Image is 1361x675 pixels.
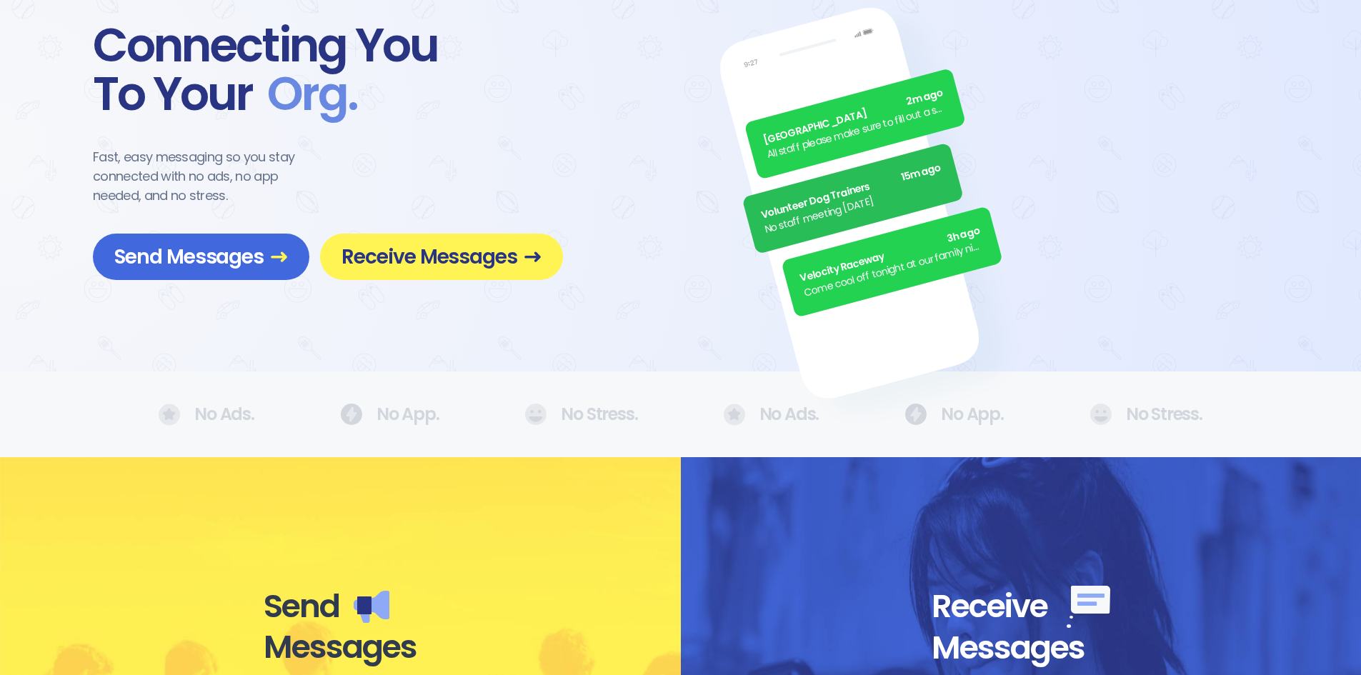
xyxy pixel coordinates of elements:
[93,147,321,205] div: Fast, easy messaging so you stay connected with no ads, no app needed, and no stress.
[945,224,982,247] span: 3h ago
[932,628,1110,668] div: Messages
[354,591,389,623] img: Send messages
[1090,404,1202,425] div: No Stress.
[766,100,949,163] div: All staff please make sure to fill out a separate timesheet for the all staff meetings.
[114,244,288,269] span: Send Messages
[159,404,180,426] img: No Ads.
[524,404,637,425] div: No Stress.
[899,160,942,185] span: 15m ago
[342,244,542,269] span: Receive Messages
[93,234,309,280] a: Send Messages
[93,21,563,119] div: Connecting You To Your
[905,86,945,110] span: 2m ago
[264,586,417,626] div: Send
[799,224,982,286] div: Velocity Raceway
[904,404,927,425] img: No Ads.
[264,627,417,667] div: Messages
[724,404,745,426] img: No Ads.
[1090,404,1112,425] img: No Ads.
[759,160,943,223] div: Volunteer Dog Trainers
[1067,586,1110,628] img: Receive messages
[762,86,945,149] div: [GEOGRAPHIC_DATA]
[932,586,1110,628] div: Receive
[320,234,563,280] a: Receive Messages
[159,404,254,426] div: No Ads.
[524,404,547,425] img: No Ads.
[802,238,986,301] div: Come cool off tonight at our family night BBQ/cruise. All you can eat food and drinks included! O...
[253,70,357,119] span: Org .
[340,404,362,425] img: No Ads.
[904,404,1004,425] div: No App.
[340,404,439,425] div: No App.
[724,404,819,426] div: No Ads.
[763,174,947,237] div: No staff meeting [DATE]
